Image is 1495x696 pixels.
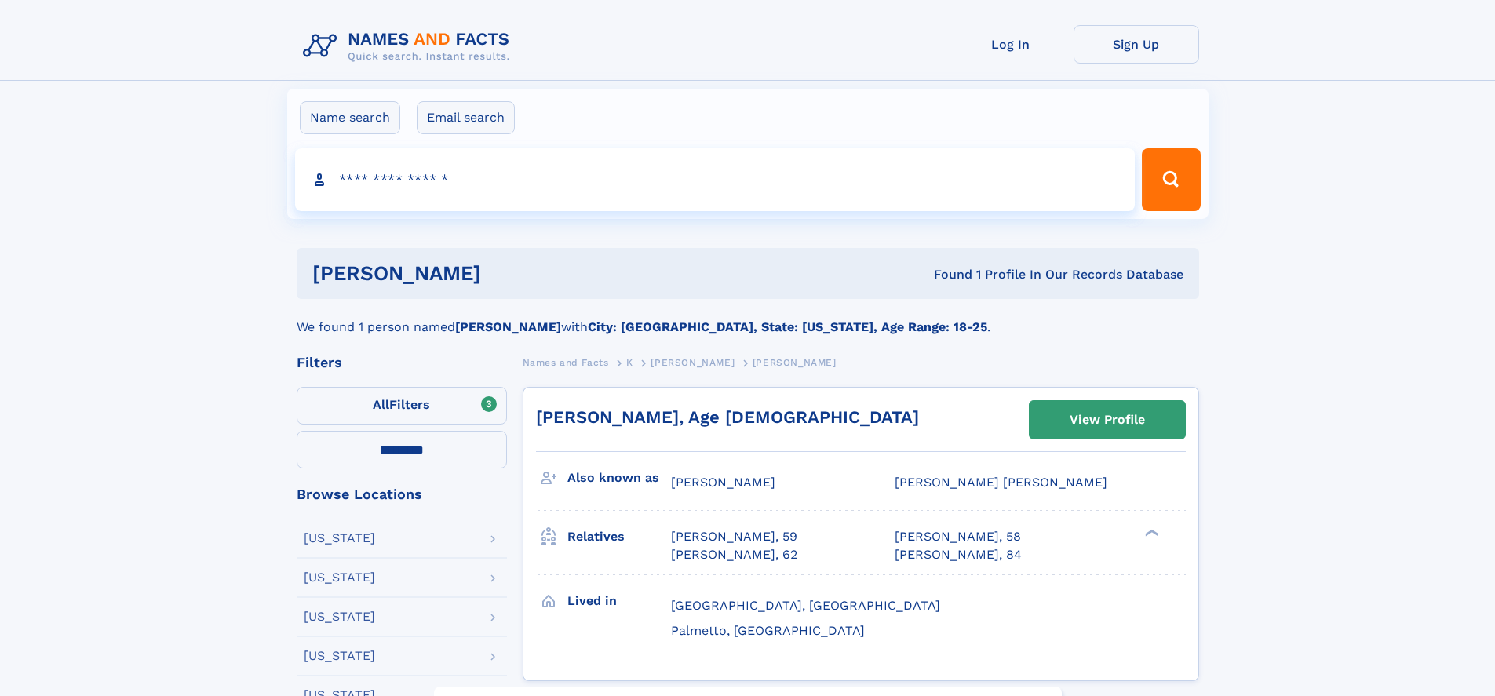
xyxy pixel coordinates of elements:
div: ❯ [1141,528,1160,538]
h1: [PERSON_NAME] [312,264,708,283]
label: Name search [300,101,400,134]
span: [PERSON_NAME] [PERSON_NAME] [895,475,1107,490]
div: Filters [297,355,507,370]
div: [US_STATE] [304,610,375,623]
a: [PERSON_NAME], Age [DEMOGRAPHIC_DATA] [536,407,919,427]
div: View Profile [1070,402,1145,438]
img: Logo Names and Facts [297,25,523,67]
span: [PERSON_NAME] [753,357,837,368]
span: [PERSON_NAME] [671,475,775,490]
a: K [626,352,633,372]
div: Browse Locations [297,487,507,501]
div: We found 1 person named with . [297,299,1199,337]
label: Email search [417,101,515,134]
a: [PERSON_NAME], 58 [895,528,1021,545]
input: search input [295,148,1136,211]
h3: Also known as [567,465,671,491]
button: Search Button [1142,148,1200,211]
a: [PERSON_NAME], 62 [671,546,797,563]
div: Found 1 Profile In Our Records Database [707,266,1183,283]
a: Sign Up [1074,25,1199,64]
b: City: [GEOGRAPHIC_DATA], State: [US_STATE], Age Range: 18-25 [588,319,987,334]
a: Log In [948,25,1074,64]
a: [PERSON_NAME], 59 [671,528,797,545]
h3: Relatives [567,523,671,550]
b: [PERSON_NAME] [455,319,561,334]
a: [PERSON_NAME], 84 [895,546,1022,563]
a: Names and Facts [523,352,609,372]
a: [PERSON_NAME] [651,352,735,372]
span: [GEOGRAPHIC_DATA], [GEOGRAPHIC_DATA] [671,598,940,613]
div: [US_STATE] [304,532,375,545]
h3: Lived in [567,588,671,614]
div: [US_STATE] [304,650,375,662]
label: Filters [297,387,507,425]
span: All [373,397,389,412]
a: View Profile [1030,401,1185,439]
span: K [626,357,633,368]
div: [US_STATE] [304,571,375,584]
span: Palmetto, [GEOGRAPHIC_DATA] [671,623,865,638]
span: [PERSON_NAME] [651,357,735,368]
